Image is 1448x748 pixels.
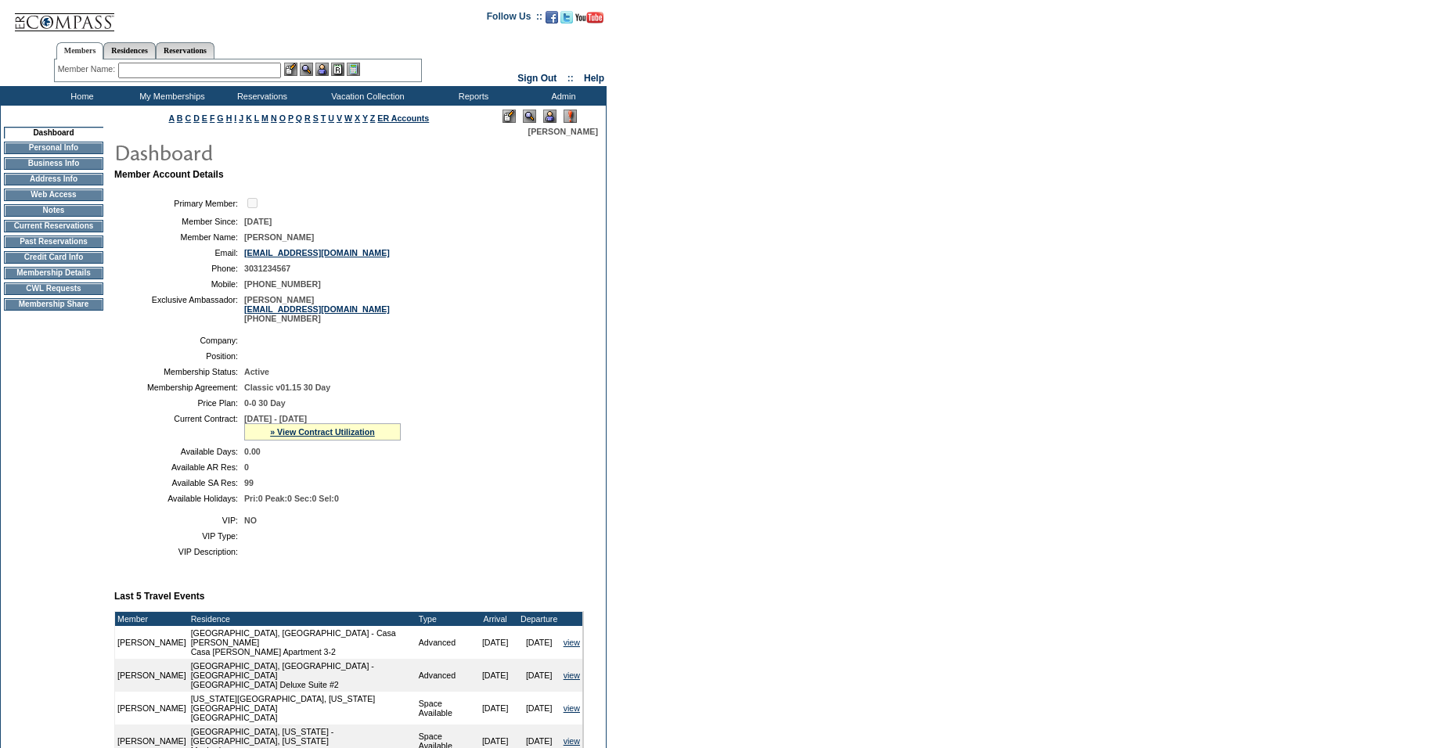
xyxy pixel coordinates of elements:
a: P [288,113,294,123]
img: b_edit.gif [284,63,297,76]
td: VIP: [121,516,238,525]
td: Primary Member: [121,196,238,210]
a: view [564,638,580,647]
td: Position: [121,351,238,361]
img: Reservations [331,63,344,76]
span: 99 [244,478,254,487]
td: Mobile: [121,279,238,289]
a: M [261,113,268,123]
td: Advanced [416,626,474,659]
td: Credit Card Info [4,251,103,264]
td: Available Days: [121,447,238,456]
span: [PERSON_NAME] [PHONE_NUMBER] [244,295,390,323]
td: [PERSON_NAME] [115,692,189,725]
td: Arrival [474,612,517,626]
img: Impersonate [315,63,329,76]
a: Members [56,42,104,59]
td: Available Holidays: [121,494,238,503]
a: C [185,113,191,123]
div: Member Name: [58,63,118,76]
span: Active [244,367,269,376]
a: L [254,113,259,123]
td: Reservations [215,86,305,106]
td: Phone: [121,264,238,273]
a: I [234,113,236,123]
a: O [279,113,286,123]
a: N [271,113,277,123]
a: Become our fan on Facebook [546,16,558,25]
td: Residence [189,612,416,626]
a: Q [296,113,302,123]
td: [GEOGRAPHIC_DATA], [GEOGRAPHIC_DATA] - [GEOGRAPHIC_DATA] [GEOGRAPHIC_DATA] Deluxe Suite #2 [189,659,416,692]
img: b_calculator.gif [347,63,360,76]
td: Membership Details [4,267,103,279]
td: [DATE] [474,692,517,725]
a: W [344,113,352,123]
img: View Mode [523,110,536,123]
a: Reservations [156,42,214,59]
span: 3031234567 [244,264,290,273]
a: [EMAIL_ADDRESS][DOMAIN_NAME] [244,304,390,314]
span: [DATE] [244,217,272,226]
a: V [337,113,342,123]
td: [DATE] [517,626,561,659]
a: D [193,113,200,123]
a: E [202,113,207,123]
td: Vacation Collection [305,86,427,106]
a: F [210,113,215,123]
td: Member Name: [121,232,238,242]
td: Follow Us :: [487,9,542,28]
a: Subscribe to our YouTube Channel [575,16,603,25]
td: Notes [4,204,103,217]
td: Current Reservations [4,220,103,232]
td: Address Info [4,173,103,185]
a: Residences [103,42,156,59]
td: Membership Share [4,298,103,311]
span: Pri:0 Peak:0 Sec:0 Sel:0 [244,494,339,503]
td: [GEOGRAPHIC_DATA], [GEOGRAPHIC_DATA] - Casa [PERSON_NAME] Casa [PERSON_NAME] Apartment 3-2 [189,626,416,659]
a: [EMAIL_ADDRESS][DOMAIN_NAME] [244,248,390,257]
a: Help [584,73,604,84]
td: Membership Status: [121,367,238,376]
span: 0-0 30 Day [244,398,286,408]
b: Member Account Details [114,169,224,180]
span: [PERSON_NAME] [244,232,314,242]
td: Price Plan: [121,398,238,408]
a: J [239,113,243,123]
td: [DATE] [517,692,561,725]
td: Company: [121,336,238,345]
td: Current Contract: [121,414,238,441]
img: Become our fan on Facebook [546,11,558,23]
img: Follow us on Twitter [560,11,573,23]
td: Membership Agreement: [121,383,238,392]
span: [PERSON_NAME] [528,127,598,136]
a: U [328,113,334,123]
a: G [217,113,223,123]
td: Personal Info [4,142,103,154]
td: Reports [427,86,517,106]
td: Dashboard [4,127,103,138]
a: A [169,113,175,123]
b: Last 5 Travel Events [114,591,204,602]
td: Business Info [4,157,103,170]
a: Follow us on Twitter [560,16,573,25]
span: :: [567,73,574,84]
td: [DATE] [474,626,517,659]
a: H [226,113,232,123]
td: Home [35,86,125,106]
img: Log Concern/Member Elevation [564,110,577,123]
td: Advanced [416,659,474,692]
a: Y [362,113,368,123]
a: ER Accounts [377,113,429,123]
a: » View Contract Utilization [270,427,375,437]
td: Space Available [416,692,474,725]
td: VIP Description: [121,547,238,556]
img: Subscribe to our YouTube Channel [575,12,603,23]
a: view [564,671,580,680]
td: Web Access [4,189,103,201]
a: view [564,736,580,746]
a: view [564,703,580,713]
img: Edit Mode [502,110,516,123]
span: 0.00 [244,447,261,456]
img: Impersonate [543,110,557,123]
